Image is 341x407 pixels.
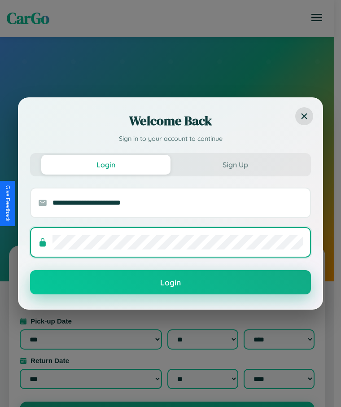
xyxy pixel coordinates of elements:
button: Sign Up [170,155,300,175]
h2: Welcome Back [30,112,311,130]
div: Give Feedback [4,185,11,222]
button: Login [30,270,311,294]
p: Sign in to your account to continue [30,134,311,144]
button: Login [41,155,170,175]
